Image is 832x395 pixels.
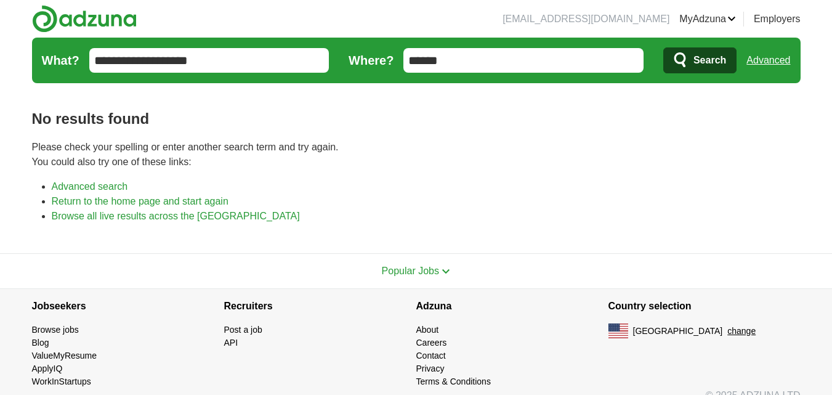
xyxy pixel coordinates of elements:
a: Privacy [416,364,445,373]
button: change [727,325,756,338]
label: Where? [349,51,394,70]
p: Please check your spelling or enter another search term and try again. You could also try one of ... [32,140,801,169]
span: Popular Jobs [382,266,439,276]
a: Careers [416,338,447,348]
a: WorkInStartups [32,377,91,386]
img: US flag [608,324,628,338]
label: What? [42,51,79,70]
button: Search [663,47,737,73]
a: ApplyIQ [32,364,63,373]
a: ValueMyResume [32,351,97,360]
a: API [224,338,238,348]
a: Advanced [746,48,790,73]
a: Advanced search [52,181,128,192]
a: Browse jobs [32,325,79,335]
a: Employers [754,12,801,26]
li: [EMAIL_ADDRESS][DOMAIN_NAME] [503,12,669,26]
a: Return to the home page and start again [52,196,228,206]
h4: Country selection [608,289,801,324]
h1: No results found [32,108,801,130]
span: [GEOGRAPHIC_DATA] [633,325,723,338]
a: MyAdzuna [679,12,736,26]
img: Adzuna logo [32,5,137,33]
img: toggle icon [442,269,450,274]
a: Browse all live results across the [GEOGRAPHIC_DATA] [52,211,300,221]
a: About [416,325,439,335]
a: Blog [32,338,49,348]
a: Terms & Conditions [416,377,491,386]
a: Post a job [224,325,262,335]
span: Search [693,48,726,73]
a: Contact [416,351,446,360]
